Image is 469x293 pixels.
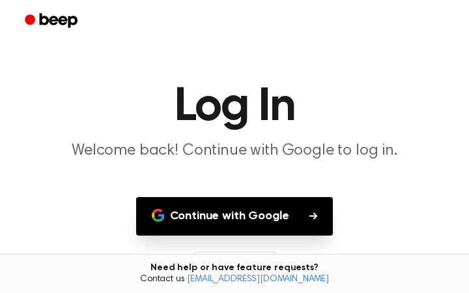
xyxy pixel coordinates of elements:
[187,275,329,284] a: [EMAIL_ADDRESS][DOMAIN_NAME]
[16,8,89,34] a: Beep
[8,274,461,286] span: Contact us
[16,141,453,161] p: Welcome back! Continue with Google to log in.
[16,84,453,131] h1: Log In
[136,197,334,236] button: Continue with Google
